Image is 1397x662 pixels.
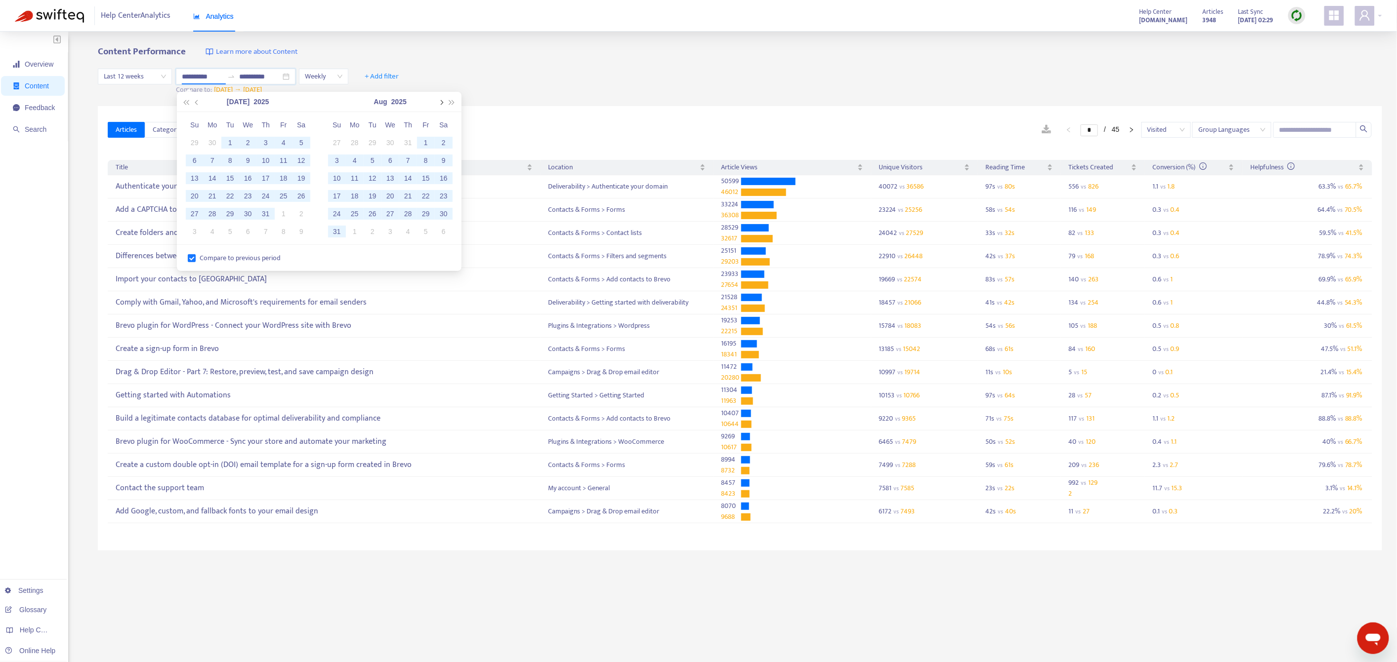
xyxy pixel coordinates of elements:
[541,198,714,222] td: Contacts & Forms > Forms
[374,92,387,112] button: Aug
[541,160,714,175] th: Location
[399,116,417,134] th: Th
[145,122,192,138] button: Categories
[721,187,741,197] div: 46012
[242,226,254,237] div: 6
[1160,182,1166,192] span: vs
[391,92,407,112] button: 2025
[365,71,399,82] span: + Add filter
[417,205,435,223] td: 2025-08-29
[204,223,221,240] td: 2025-08-04
[207,208,218,220] div: 28
[239,152,257,169] td: 2025-07-09
[221,187,239,205] td: 2025-07-22
[204,169,221,187] td: 2025-07-14
[204,187,221,205] td: 2025-07-21
[25,60,53,68] span: Overview
[242,208,254,220] div: 30
[399,223,417,240] td: 2025-09-04
[224,172,236,184] div: 15
[1069,162,1129,173] span: Tickets Created
[206,46,297,58] a: Learn more about Content
[871,160,978,175] th: Unique Visitors
[13,126,20,133] span: search
[186,223,204,240] td: 2025-08-03
[1124,124,1140,136] button: right
[260,190,272,202] div: 24
[1357,623,1389,654] iframe: Button to launch messaging window
[193,13,200,20] span: area-chart
[278,226,290,237] div: 8
[907,181,924,192] span: 36586
[402,208,414,220] div: 28
[296,137,307,149] div: 5
[381,187,399,205] td: 2025-08-20
[25,125,46,133] span: Search
[257,134,275,152] td: 2025-07-03
[5,586,43,594] a: Settings
[1198,122,1266,137] span: Group Languages
[1345,181,1362,192] span: 65.7 %
[239,187,257,205] td: 2025-07-23
[1250,202,1364,217] div: 64.4 %
[239,116,257,134] th: We
[186,134,204,152] td: 2025-06-29
[1061,124,1077,136] button: left
[189,190,201,202] div: 20
[257,152,275,169] td: 2025-07-10
[189,172,201,184] div: 13
[293,169,310,187] td: 2025-07-19
[305,69,342,84] span: Weekly
[189,208,201,220] div: 27
[204,152,221,169] td: 2025-07-07
[260,172,272,184] div: 17
[349,172,361,184] div: 11
[364,169,381,187] td: 2025-08-12
[189,226,201,237] div: 3
[721,162,855,173] span: Article Views
[364,187,381,205] td: 2025-08-19
[116,225,532,241] div: Create folders and lists to organize your contacts
[186,152,204,169] td: 2025-07-06
[1005,227,1015,238] span: 32 s
[1079,205,1084,215] span: vs
[346,134,364,152] td: 2025-07-28
[1086,204,1096,215] span: 149
[221,152,239,169] td: 2025-07-08
[189,155,201,166] div: 6
[239,169,257,187] td: 2025-07-16
[721,222,741,233] div: 28529
[1088,181,1099,192] span: 826
[1238,15,1273,26] strong: [DATE] 02:29
[714,160,871,175] th: Article Views
[239,223,257,240] td: 2025-08-06
[116,202,532,218] div: Add a CAPTCHA to a sign-up form created in [GEOGRAPHIC_DATA]
[207,190,218,202] div: 21
[402,137,414,149] div: 31
[204,116,221,134] th: Mo
[997,182,1003,192] span: vs
[257,169,275,187] td: 2025-07-17
[1338,182,1344,192] span: vs
[349,190,361,202] div: 18
[257,116,275,134] th: Th
[328,187,346,205] td: 2025-08-17
[221,223,239,240] td: 2025-08-05
[384,155,396,166] div: 6
[417,169,435,187] td: 2025-08-15
[349,137,361,149] div: 28
[541,175,714,198] td: Deliverability > Authenticate your domain
[227,92,250,112] button: [DATE]
[384,137,396,149] div: 30
[216,46,297,58] span: Learn more about Content
[420,226,432,237] div: 5
[204,134,221,152] td: 2025-06-30
[399,169,417,187] td: 2025-08-14
[260,155,272,166] div: 10
[331,208,343,220] div: 24
[399,152,417,169] td: 2025-08-07
[435,187,453,205] td: 2025-08-23
[438,172,450,184] div: 16
[5,606,46,614] a: Glossary
[260,137,272,149] div: 3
